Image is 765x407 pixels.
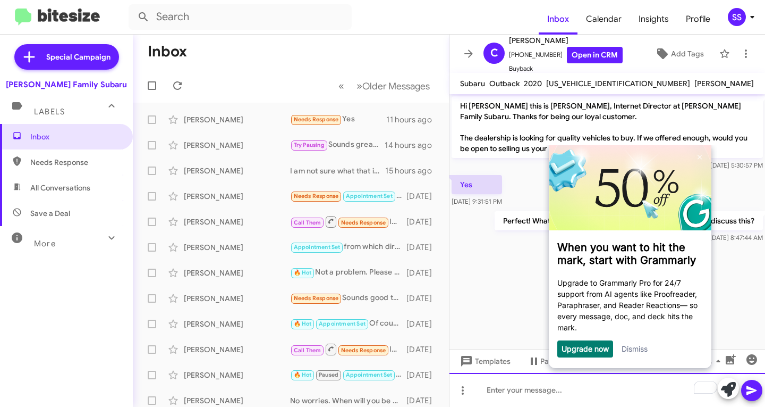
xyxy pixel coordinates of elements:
[567,47,623,63] a: Open in CRM
[671,44,704,63] span: Add Tags
[294,295,339,302] span: Needs Response
[294,244,341,251] span: Appointment Set
[294,116,339,123] span: Needs Response
[129,4,352,30] input: Search
[694,79,754,88] span: [PERSON_NAME]
[406,217,440,227] div: [DATE]
[332,75,351,97] button: Previous
[290,267,406,279] div: Not a problem. Please ask for my product specalist [PERSON_NAME].
[184,165,290,176] div: [PERSON_NAME]
[406,242,440,253] div: [DATE]
[184,395,290,406] div: [PERSON_NAME]
[184,140,290,151] div: [PERSON_NAME]
[184,217,290,227] div: [PERSON_NAME]
[460,79,485,88] span: Subaru
[677,4,719,35] a: Profile
[630,4,677,35] a: Insights
[290,395,406,406] div: No worries. When will you be coming back to [GEOGRAPHIC_DATA]?
[577,4,630,35] a: Calendar
[34,107,65,117] span: Labels
[406,191,440,202] div: [DATE]
[79,199,105,208] a: Dismiss
[509,47,623,63] span: [PHONE_NUMBER]
[643,44,714,63] button: Add Tags
[14,44,119,70] a: Special Campaign
[350,75,436,97] button: Next
[34,239,56,248] span: More
[290,343,406,356] div: Inbound Call
[406,268,440,278] div: [DATE]
[490,45,498,62] span: C
[290,292,406,304] div: Sounds good thanks
[386,114,440,125] div: 11 hours ago
[406,293,440,304] div: [DATE]
[495,211,763,230] p: Perfect! What time [DATE] works best for you to come in and discuss this?
[385,165,440,176] div: 15 hours ago
[540,352,561,371] span: Pause
[290,113,386,126] div: Yes
[184,242,290,253] div: [PERSON_NAME]
[290,369,406,381] div: Not a problem. Talk to you then!
[519,352,569,371] button: Pause
[356,79,362,93] span: »
[449,352,519,371] button: Templates
[406,370,440,380] div: [DATE]
[346,193,393,200] span: Appointment Set
[449,373,765,407] div: To enrich screen reader interactions, please activate Accessibility in Grammarly extension settings
[6,79,127,90] div: [PERSON_NAME] Family Subaru
[509,34,623,47] span: [PERSON_NAME]
[728,8,746,26] div: SS
[290,139,385,151] div: Sounds great! Talk to you then!
[406,344,440,355] div: [DATE]
[294,371,312,378] span: 🔥 Hot
[294,219,321,226] span: Call Them
[385,140,440,151] div: 14 hours ago
[14,96,160,121] h3: When you want to hit the mark, start with Grammarly
[458,352,511,371] span: Templates
[294,142,325,148] span: Try Pausing
[30,131,121,142] span: Inbox
[184,319,290,329] div: [PERSON_NAME]
[290,241,406,253] div: from which direction will you be coming from?
[319,320,365,327] span: Appointment Set
[341,219,386,226] span: Needs Response
[333,75,436,97] nav: Page navigation example
[155,10,159,14] img: close_x_white.png
[46,52,110,62] span: Special Campaign
[290,165,385,176] div: I am not sure what that is but we would love to asssit you!
[406,319,440,329] div: [DATE]
[184,268,290,278] div: [PERSON_NAME]
[14,132,160,188] p: Upgrade to Grammarly Pro for 24/7 support from AI agents like Proofreader, Paraphraser, and Reade...
[184,191,290,202] div: [PERSON_NAME]
[319,371,338,378] span: Paused
[184,344,290,355] div: [PERSON_NAME]
[539,4,577,35] a: Inbox
[452,96,763,158] p: Hi [PERSON_NAME] this is [PERSON_NAME], Internet Director at [PERSON_NAME] Family Subaru. Thanks ...
[452,197,502,205] span: [DATE] 9:31:51 PM
[148,43,187,60] h1: Inbox
[406,395,440,406] div: [DATE]
[452,175,502,194] p: Yes
[489,79,520,88] span: Outback
[294,269,312,276] span: 🔥 Hot
[294,347,321,354] span: Call Them
[290,215,406,228] div: Inbound Call
[294,193,339,200] span: Needs Response
[30,182,90,193] span: All Conversations
[719,8,753,26] button: SS
[294,320,312,327] span: 🔥 Hot
[546,79,690,88] span: [US_VEHICLE_IDENTIFICATION_NUMBER]
[184,114,290,125] div: [PERSON_NAME]
[362,80,430,92] span: Older Messages
[290,318,406,330] div: Of course!
[184,370,290,380] div: [PERSON_NAME]
[338,79,344,93] span: «
[341,347,386,354] span: Needs Response
[184,293,290,304] div: [PERSON_NAME]
[509,63,623,74] span: Buyback
[30,208,70,219] span: Save a Deal
[290,190,406,202] div: Not going to reschedule at this point. Thank you for reaching out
